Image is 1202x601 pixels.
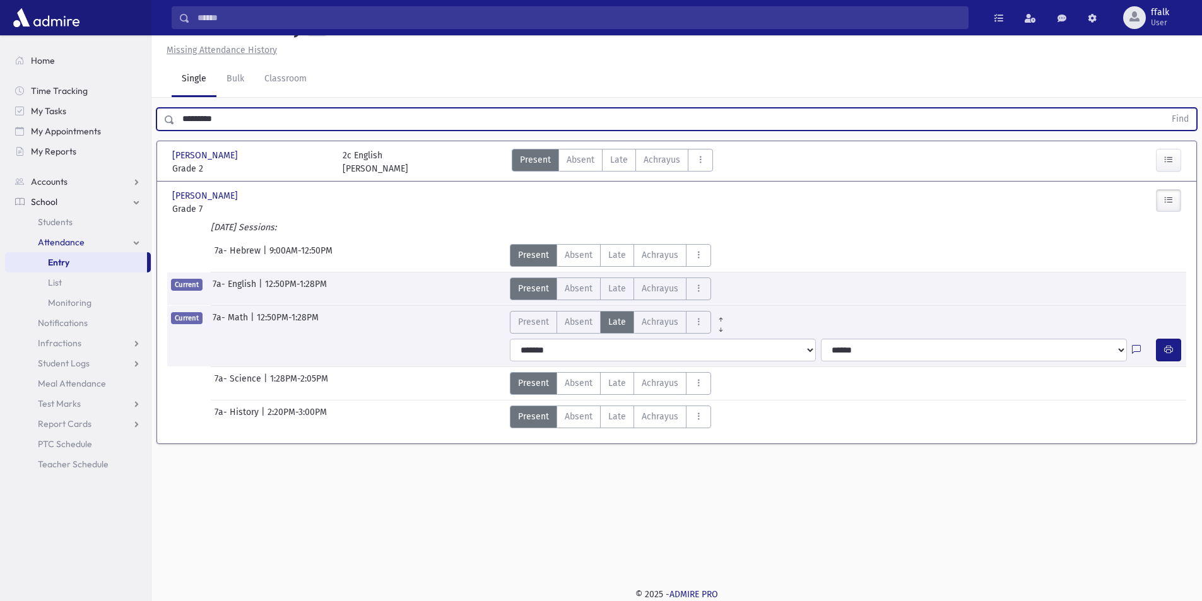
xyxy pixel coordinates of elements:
input: Search [190,6,968,29]
div: © 2025 - [172,588,1182,601]
span: Meal Attendance [38,378,106,389]
a: My Reports [5,141,151,161]
span: [PERSON_NAME] [172,149,240,162]
span: Student Logs [38,358,90,369]
div: AttTypes [510,406,711,428]
span: Late [608,282,626,295]
span: Late [608,315,626,329]
img: AdmirePro [10,5,83,30]
span: 12:50PM-1:28PM [265,277,327,300]
div: 2c English [PERSON_NAME] [343,149,408,175]
span: 7a- Hebrew [215,244,263,267]
a: My Tasks [5,101,151,121]
span: Home [31,55,55,66]
a: Classroom [254,62,317,97]
span: Achrayus [642,315,678,329]
a: Report Cards [5,414,151,434]
a: Entry [5,252,147,272]
div: AttTypes [510,244,711,267]
span: Absent [565,410,592,423]
a: Home [5,50,151,71]
span: User [1151,18,1169,28]
span: | [261,406,268,428]
span: Entry [48,257,69,268]
div: AttTypes [512,149,713,175]
span: Present [518,248,549,262]
span: Infractions [38,337,81,349]
span: Present [518,282,549,295]
a: Bulk [216,62,254,97]
div: AttTypes [510,311,731,334]
a: Meal Attendance [5,373,151,394]
span: Late [610,153,628,166]
a: Infractions [5,333,151,353]
span: Present [520,153,551,166]
a: Missing Attendance History [162,45,277,55]
a: Notifications [5,313,151,333]
span: 7a- Science [215,372,264,395]
a: Time Tracking [5,81,151,101]
span: Achrayus [644,153,680,166]
span: 7a- History [215,406,261,428]
span: Achrayus [642,376,678,390]
a: Test Marks [5,394,151,414]
span: Present [518,315,549,329]
span: Achrayus [642,248,678,262]
span: Time Tracking [31,85,88,96]
div: AttTypes [510,277,711,300]
span: | [259,277,265,300]
span: Achrayus [642,410,678,423]
span: [PERSON_NAME] [172,189,240,202]
span: Absent [565,248,592,262]
span: Late [608,410,626,423]
a: Single [172,62,216,97]
span: Absent [567,153,594,166]
span: Notifications [38,317,88,329]
a: Students [5,212,151,232]
span: | [250,311,257,334]
span: 9:00AM-12:50PM [269,244,333,267]
span: Report Cards [38,418,91,429]
span: PTC Schedule [38,438,92,450]
span: Grade 7 [172,202,330,216]
span: Present [518,376,549,390]
div: AttTypes [510,372,711,395]
span: Current [171,312,203,324]
span: School [31,196,57,207]
span: Students [38,216,73,228]
span: 7a- Math [213,311,250,334]
span: Attendance [38,236,85,248]
span: Accounts [31,176,68,187]
a: Accounts [5,172,151,192]
span: Absent [565,315,592,329]
span: | [264,372,270,395]
a: All Later [711,321,731,331]
span: Grade 2 [172,162,330,175]
i: [DATE] Sessions: [211,222,276,233]
a: All Prior [711,311,731,321]
span: Monitoring [48,297,91,308]
span: My Reports [31,146,76,157]
span: Absent [565,376,592,390]
span: 12:50PM-1:28PM [257,311,319,334]
span: Current [171,279,203,291]
a: My Appointments [5,121,151,141]
a: List [5,272,151,293]
span: Teacher Schedule [38,458,109,470]
span: 2:20PM-3:00PM [268,406,327,428]
u: Missing Attendance History [167,45,277,55]
a: School [5,192,151,212]
button: Find [1164,108,1196,130]
span: Achrayus [642,282,678,295]
span: 7a- English [213,277,259,300]
span: List [48,277,62,288]
span: Absent [565,282,592,295]
span: My Tasks [31,105,66,117]
a: Attendance [5,232,151,252]
a: Monitoring [5,293,151,313]
a: Student Logs [5,353,151,373]
span: | [263,244,269,267]
a: PTC Schedule [5,434,151,454]
span: My Appointments [31,125,101,137]
span: Late [608,376,626,390]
